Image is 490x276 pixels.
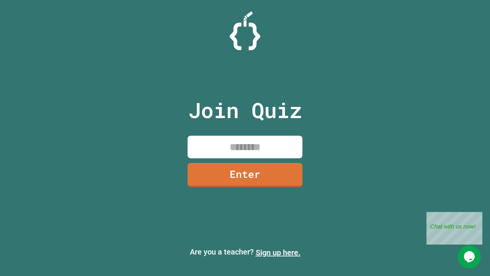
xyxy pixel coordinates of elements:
[188,163,302,187] a: Enter
[426,212,482,245] iframe: chat widget
[6,246,484,258] p: Are you a teacher?
[188,94,302,126] p: Join Quiz
[256,248,301,257] a: Sign up here.
[458,245,482,268] iframe: chat widget
[230,11,260,50] img: Logo.svg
